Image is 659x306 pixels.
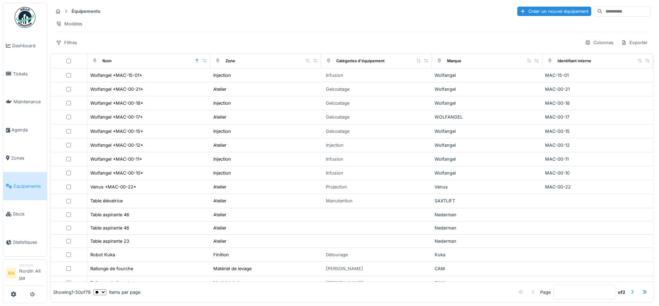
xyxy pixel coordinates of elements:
div: MAC-15-01 [545,72,650,79]
span: Équipements [14,183,44,190]
a: Équipements [3,172,47,200]
div: Infusion [326,170,343,176]
div: Nom [102,58,112,64]
div: Gelcoatage [326,128,349,135]
a: Tickets [3,60,47,88]
div: Wolfangel [435,72,540,79]
div: Wolfangel *MAC-00-15* [90,128,143,135]
a: Zones [3,144,47,172]
div: Injection [213,72,231,79]
div: Rallonge de fourche [90,265,133,272]
a: Statistiques [3,228,47,256]
span: Maintenance [14,98,44,105]
strong: of 2 [618,289,625,296]
div: Injection [326,142,344,148]
div: MAC-00-10 [545,170,650,176]
div: Créer un nouvel équipement [517,7,591,16]
div: Identifiant interne [558,58,591,64]
div: Colonnes [582,38,617,48]
div: Injection [213,128,231,135]
div: SAXTLIFT [435,198,540,204]
div: Gelcoatage [326,114,349,120]
div: Nederman [435,225,540,231]
div: Showing 1 - 50 of 79 [53,289,91,296]
div: Finition [213,251,229,258]
span: Tickets [13,71,44,77]
div: CAM [435,265,540,272]
div: Projection [326,184,347,190]
div: Détourage [326,251,348,258]
div: Table aspirante 46 [90,211,129,218]
div: Robot Kuka [90,251,115,258]
div: Rallonge de fourche [90,280,133,286]
strong: Équipements [69,8,103,15]
div: MAC-00-18 [545,100,650,106]
div: Wolfangel [435,128,540,135]
div: MAC-00-11 [545,156,650,162]
div: Wolfangel *MAC-15-01* [90,72,142,79]
div: Wolfangel *MAC-00-12* [90,142,143,148]
div: items per page [93,289,140,296]
div: Kuka [435,251,540,258]
div: Modèles [53,19,85,29]
div: Catégories d'équipement [336,58,385,64]
div: Atelier [213,198,226,204]
div: Infusion [326,72,343,79]
div: Matériel de levage [213,280,252,286]
div: Venus *MAC-00-22* [90,184,136,190]
div: Wolfangel [435,156,540,162]
span: Agenda [11,127,44,133]
div: Wolfangel [435,86,540,92]
div: Nederman [435,211,540,218]
div: Atelier [213,184,226,190]
div: Wolfangel [435,142,540,148]
span: Dashboard [12,42,44,49]
span: Stock [13,211,44,217]
a: Stock [3,200,47,228]
div: Atelier [213,211,226,218]
div: Zone [225,58,235,64]
a: NA ManagerNordin Ait jaa [6,263,44,286]
div: Injection [213,170,231,176]
div: Atelier [213,142,226,148]
a: Dashboard [3,32,47,60]
div: MAC-00-21 [545,86,650,92]
div: Table élévatrice [90,198,123,204]
div: Venus [435,184,540,190]
div: Marque [447,58,461,64]
div: Wolfangel *MAC-00-11* [90,156,142,162]
div: Manager [19,263,44,268]
div: Gelcoatage [326,86,349,92]
span: Zones [11,155,44,161]
div: MAC-00-17 [545,114,650,120]
div: Atelier [213,225,226,231]
div: Wolfangel [435,100,540,106]
div: MAC-00-12 [545,142,650,148]
div: Filtres [53,38,80,48]
div: MAC-00-15 [545,128,650,135]
div: Page [540,289,551,296]
div: Atelier [213,238,226,244]
div: [PERSON_NAME] [326,280,363,286]
div: Injection [213,156,231,162]
div: Manutention [326,198,353,204]
li: Nordin Ait jaa [19,263,44,284]
li: NA [6,268,16,279]
div: WOLFANGEL [435,114,540,120]
div: Wolfangel *MAC-00-10* [90,170,143,176]
div: Table aspirante 46 [90,225,129,231]
div: MAC-00-22 [545,184,650,190]
div: Gelcoatage [326,100,349,106]
div: Atelier [213,86,226,92]
a: Agenda [3,116,47,144]
img: Badge_color-CXgf-gQk.svg [15,7,35,28]
div: Infusion [326,156,343,162]
div: Wolfangel *MAC-00-21* [90,86,143,92]
div: Wolfangel [435,170,540,176]
div: Injection [213,100,231,106]
div: Table aspirante 23 [90,238,129,244]
div: Wolfangel *MAC-00-17* [90,114,143,120]
div: [PERSON_NAME] [326,265,363,272]
a: Maintenance [3,88,47,116]
div: Wolfangel *MAC-00-18* [90,100,143,106]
